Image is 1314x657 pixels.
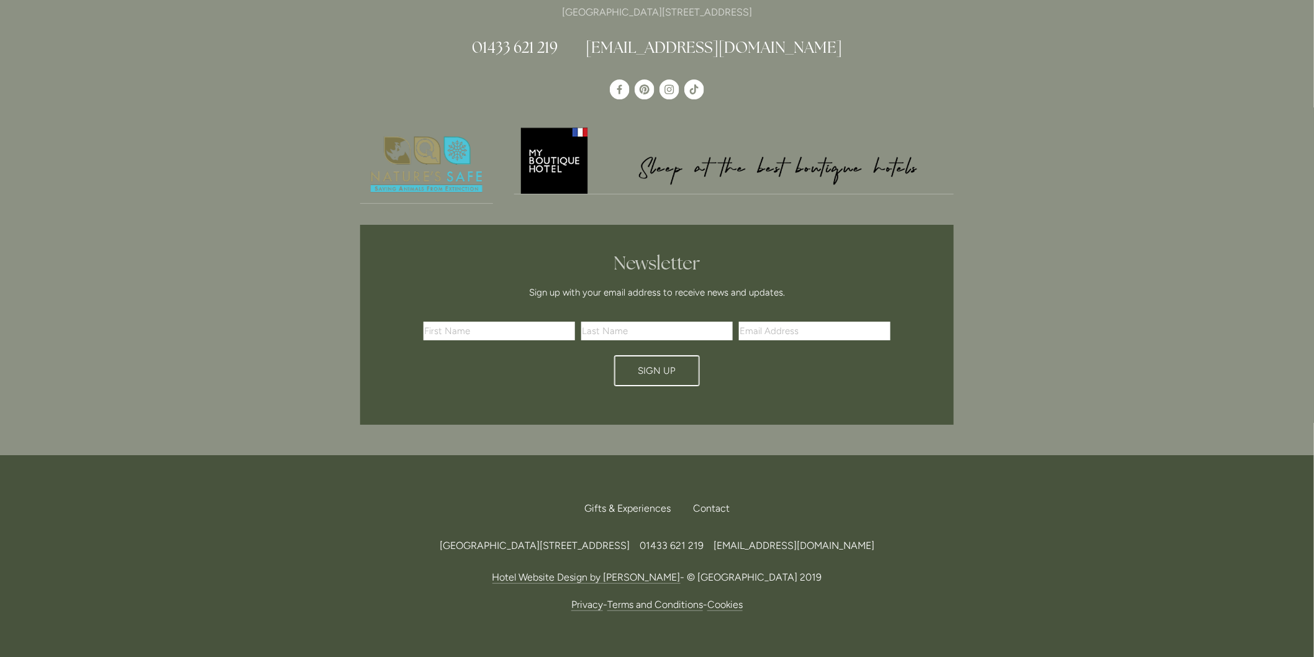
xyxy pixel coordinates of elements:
[472,37,558,57] a: 01433 621 219
[360,596,954,613] p: - -
[683,495,730,522] div: Contact
[684,79,704,99] a: TikTok
[707,599,743,611] a: Cookies
[492,571,681,584] a: Hotel Website Design by [PERSON_NAME]
[584,495,681,522] a: Gifts & Experiences
[360,4,954,20] p: [GEOGRAPHIC_DATA][STREET_ADDRESS]
[428,252,886,274] h2: Newsletter
[428,285,886,300] p: Sign up with your email address to receive news and updates.
[659,79,679,99] a: Instagram
[610,79,630,99] a: Losehill House Hotel & Spa
[514,125,954,194] img: My Boutique Hotel - Logo
[640,540,704,551] span: 01433 621 219
[714,540,874,551] a: [EMAIL_ADDRESS][DOMAIN_NAME]
[586,37,842,57] a: [EMAIL_ADDRESS][DOMAIN_NAME]
[739,322,890,340] input: Email Address
[424,322,575,340] input: First Name
[571,599,603,611] a: Privacy
[614,355,700,386] button: Sign Up
[635,79,655,99] a: Pinterest
[360,125,493,204] img: Nature's Safe - Logo
[638,365,676,376] span: Sign Up
[440,540,630,551] span: [GEOGRAPHIC_DATA][STREET_ADDRESS]
[584,502,671,514] span: Gifts & Experiences
[607,599,703,611] a: Terms and Conditions
[514,125,954,195] a: My Boutique Hotel - Logo
[581,322,733,340] input: Last Name
[360,569,954,586] p: - © [GEOGRAPHIC_DATA] 2019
